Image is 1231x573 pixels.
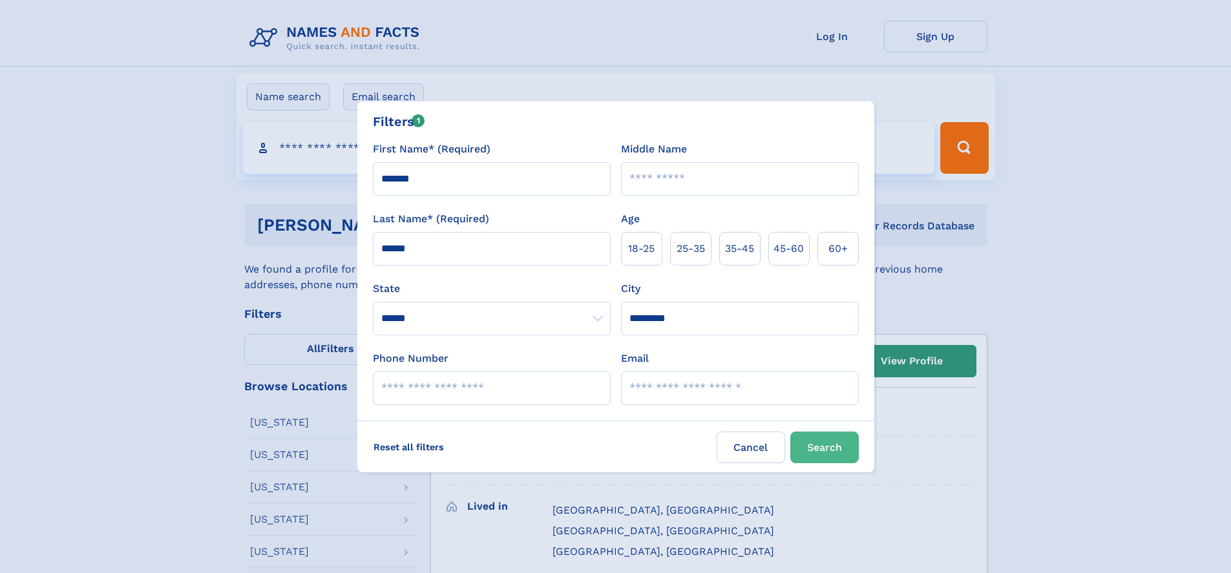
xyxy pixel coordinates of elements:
[828,241,848,256] span: 60+
[621,211,640,227] label: Age
[621,281,640,297] label: City
[621,351,649,366] label: Email
[717,432,785,463] label: Cancel
[373,141,490,157] label: First Name* (Required)
[373,211,489,227] label: Last Name* (Required)
[677,241,705,256] span: 25‑35
[790,432,859,463] button: Search
[365,432,452,463] label: Reset all filters
[773,241,804,256] span: 45‑60
[373,351,448,366] label: Phone Number
[725,241,754,256] span: 35‑45
[373,281,611,297] label: State
[628,241,655,256] span: 18‑25
[621,141,687,157] label: Middle Name
[373,112,425,131] div: Filters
